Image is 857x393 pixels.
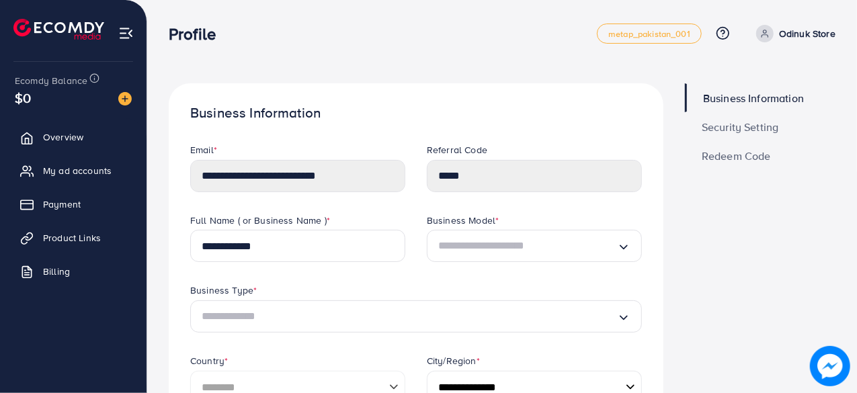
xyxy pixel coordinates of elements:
span: Redeem Code [702,150,771,161]
span: Business Information [703,93,804,103]
div: Search for option [427,230,642,262]
img: logo [13,19,104,40]
input: Search for option [202,306,617,327]
label: City/Region [427,354,480,367]
span: Payment [43,198,81,211]
span: Billing [43,265,70,278]
div: Search for option [190,300,642,333]
a: metap_pakistan_001 [597,24,702,44]
h3: Profile [169,24,227,44]
span: My ad accounts [43,164,112,177]
span: Overview [43,130,83,144]
a: Overview [10,124,136,150]
span: Security Setting [702,122,779,132]
label: Business Type [190,283,257,297]
a: Billing [10,258,136,285]
img: menu [118,26,134,41]
a: My ad accounts [10,157,136,184]
label: Country [190,354,228,367]
span: Ecomdy Balance [15,74,87,87]
a: Product Links [10,224,136,251]
label: Business Model [427,214,499,227]
h1: Business Information [190,105,642,122]
input: Search for option [438,235,617,257]
p: Odinuk Store [779,26,835,42]
span: Product Links [43,231,101,245]
a: Odinuk Store [751,25,835,42]
img: image [118,92,132,105]
a: Payment [10,191,136,218]
img: image [810,346,850,386]
label: Referral Code [427,143,487,157]
span: $0 [15,88,31,107]
span: metap_pakistan_001 [608,30,690,38]
label: Full Name ( or Business Name ) [190,214,330,227]
label: Email [190,143,217,157]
